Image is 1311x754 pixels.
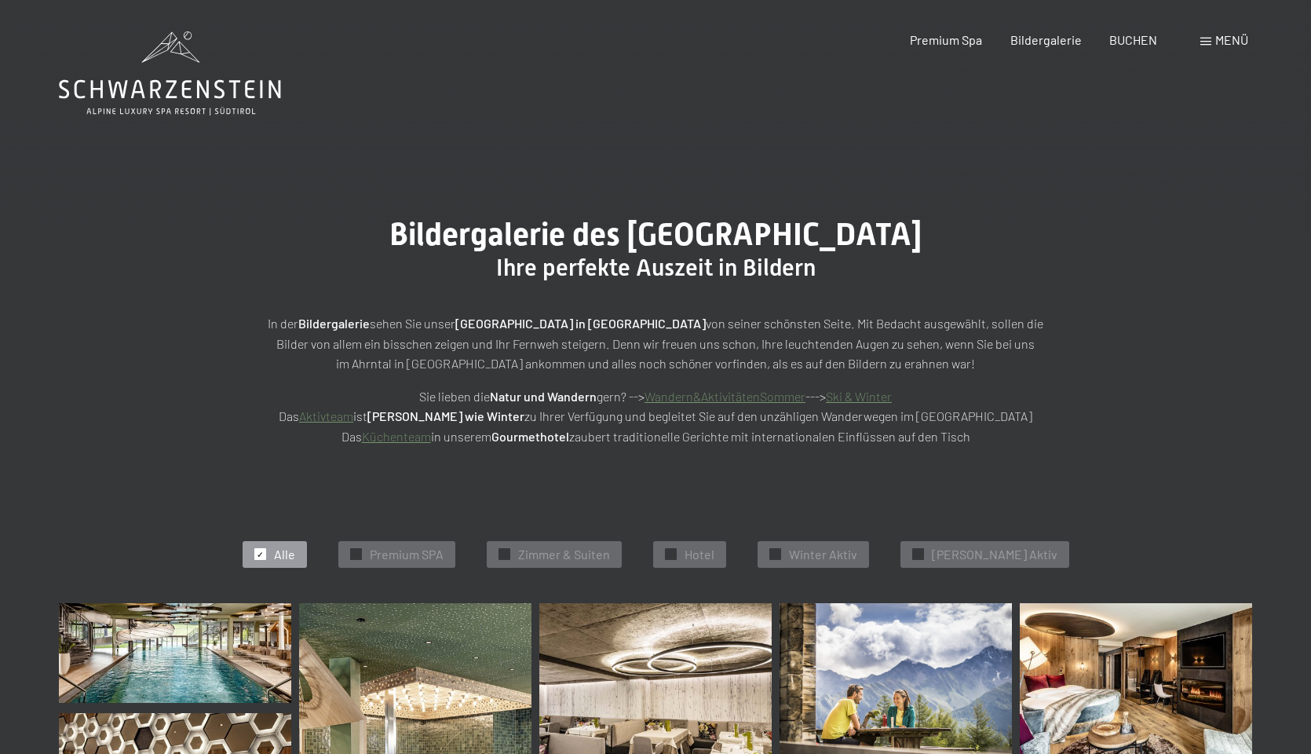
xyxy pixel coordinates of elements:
[59,603,291,703] img: Spielspaß mit der ganzen Familie
[367,408,524,423] strong: [PERSON_NAME] wie Winter
[389,216,922,253] span: Bildergalerie des [GEOGRAPHIC_DATA]
[59,603,291,703] a: Spiel & Spass im Family Pool - Kinderbecken - Urlaub
[501,549,507,560] span: ✓
[772,549,778,560] span: ✓
[352,549,359,560] span: ✓
[263,386,1048,447] p: Sie lieben die gern? --> ---> Das ist zu Ihrer Verfügung und begleitet Sie auf den unzähligen Wan...
[491,429,569,444] strong: Gourmethotel
[490,389,597,404] strong: Natur und Wandern
[1215,32,1248,47] span: Menü
[263,313,1048,374] p: In der sehen Sie unser von seiner schönsten Seite. Mit Bedacht ausgewählt, sollen die Bilder von ...
[298,316,370,331] strong: Bildergalerie
[362,429,431,444] a: Küchenteam
[518,546,610,563] span: Zimmer & Suiten
[1010,32,1082,47] a: Bildergalerie
[915,549,921,560] span: ✓
[299,408,353,423] a: Aktivteam
[910,32,982,47] a: Premium Spa
[370,546,444,563] span: Premium SPA
[789,546,857,563] span: Winter Aktiv
[1109,32,1157,47] a: BUCHEN
[685,546,714,563] span: Hotel
[826,389,892,404] a: Ski & Winter
[496,254,816,281] span: Ihre perfekte Auszeit in Bildern
[257,549,263,560] span: ✓
[645,389,805,404] a: Wandern&AktivitätenSommer
[667,549,674,560] span: ✓
[455,316,706,331] strong: [GEOGRAPHIC_DATA] in [GEOGRAPHIC_DATA]
[932,546,1057,563] span: [PERSON_NAME] Aktiv
[274,546,295,563] span: Alle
